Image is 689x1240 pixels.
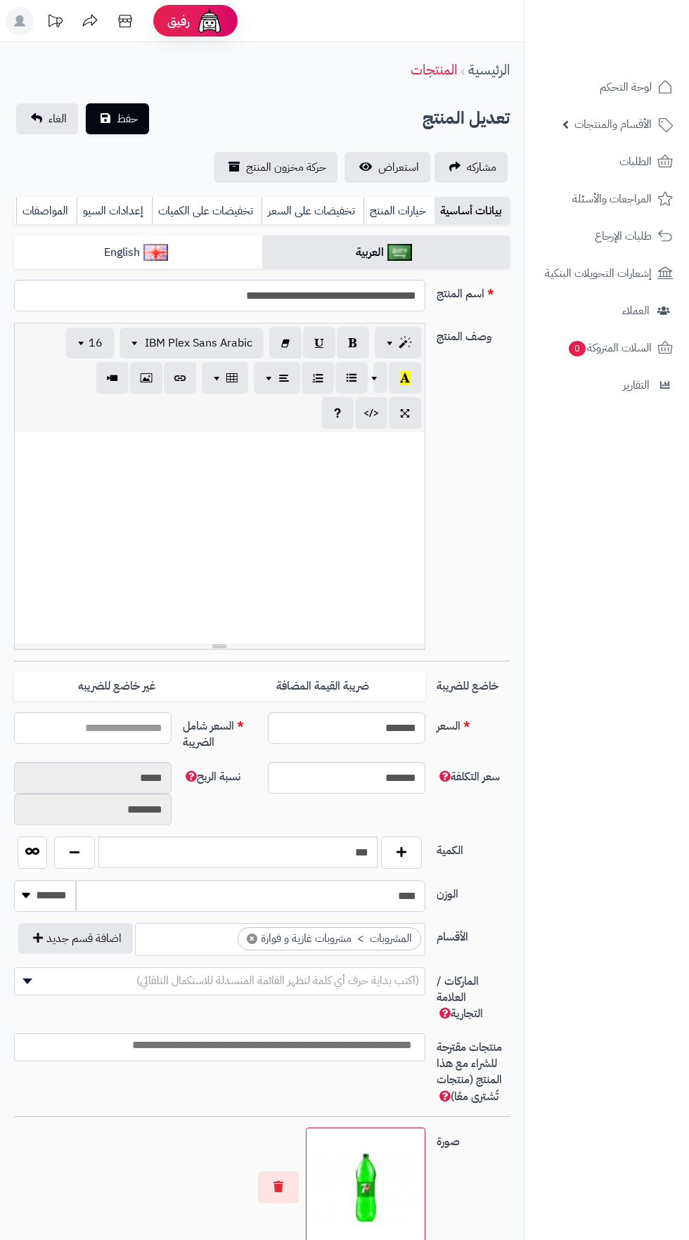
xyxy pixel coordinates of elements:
label: الكمية [431,837,515,859]
label: خاضع للضريبة [431,672,515,695]
li: المشروبات > مشروبات غازية و فوارة [238,927,421,950]
span: مشاركه [467,159,496,176]
span: × [247,934,257,944]
a: لوحة التحكم [533,70,681,104]
h2: تعديل المنتج [423,104,510,133]
span: حفظ [117,110,138,127]
label: صورة [431,1128,515,1150]
span: 0 [569,341,586,356]
a: طلبات الإرجاع [533,219,681,253]
span: استعراض [378,159,419,176]
img: English [143,244,168,261]
label: الأقسام [431,923,515,945]
span: المراجعات والأسئلة [572,189,652,209]
span: منتجات مقترحة للشراء مع هذا المنتج (منتجات تُشترى معًا) [437,1039,502,1105]
button: IBM Plex Sans Arabic [120,328,264,359]
img: العربية [387,244,412,261]
span: حركة مخزون المنتج [246,159,326,176]
a: حركة مخزون المنتج [214,152,337,183]
a: استعراض [344,152,430,183]
span: إشعارات التحويلات البنكية [545,264,652,283]
label: ضريبة القيمة المضافة [219,672,425,701]
span: التقارير [623,375,650,395]
span: 16 [89,335,103,351]
a: التقارير [533,368,681,402]
span: الغاء [49,110,67,127]
span: السلات المتروكة [567,338,652,358]
a: إعدادات السيو [77,197,152,225]
img: ai-face.png [195,7,224,35]
span: طلبات الإرجاع [595,226,652,246]
span: نسبة الربح [183,768,240,785]
a: المراجعات والأسئلة [533,182,681,216]
a: تخفيضات على السعر [262,197,363,225]
a: المنتجات [411,59,457,80]
a: مشاركه [434,152,508,183]
label: وصف المنتج [431,323,515,345]
a: العملاء [533,294,681,328]
span: IBM Plex Sans Arabic [145,335,252,351]
span: الطلبات [619,152,652,172]
span: لوحة التحكم [600,77,652,97]
label: غير خاضع للضريبه [14,672,219,701]
a: إشعارات التحويلات البنكية [533,257,681,290]
button: اضافة قسم جديد [18,923,133,954]
button: حفظ [86,103,149,134]
a: بيانات أساسية [434,197,510,225]
a: خيارات المنتج [363,197,434,225]
label: اسم المنتج [431,280,515,302]
a: تحديثات المنصة [37,7,72,39]
button: 16 [66,328,114,359]
a: English [14,235,262,270]
a: الغاء [16,103,78,134]
a: المواصفات [16,197,77,225]
span: رفيق [167,13,190,30]
a: العربية [262,235,510,270]
label: السعر [431,712,515,735]
label: السعر شامل الضريبة [177,712,262,751]
span: العملاء [622,301,650,321]
a: الطلبات [533,145,681,179]
label: الوزن [431,880,515,903]
a: الرئيسية [468,59,510,80]
span: سعر التكلفة [437,768,500,785]
a: السلات المتروكة0 [533,331,681,365]
a: تخفيضات على الكميات [152,197,262,225]
span: الماركات / العلامة التجارية [437,973,483,1023]
span: الأقسام والمنتجات [574,115,652,134]
span: (اكتب بداية حرف أي كلمة لتظهر القائمة المنسدلة للاستكمال التلقائي) [136,972,419,989]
